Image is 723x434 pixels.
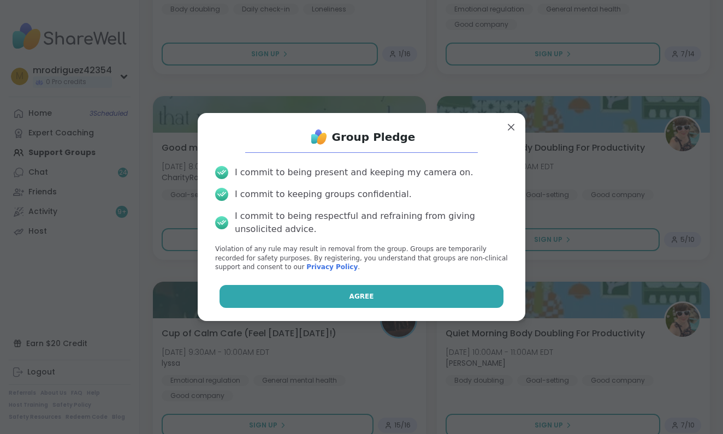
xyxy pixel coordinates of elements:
h1: Group Pledge [332,129,416,145]
img: ShareWell Logo [308,126,330,148]
span: Agree [349,292,374,301]
div: I commit to keeping groups confidential. [235,188,412,201]
a: Privacy Policy [306,263,358,271]
div: I commit to being present and keeping my camera on. [235,166,473,179]
p: Violation of any rule may result in removal from the group. Groups are temporarily recorded for s... [215,245,508,272]
div: I commit to being respectful and refraining from giving unsolicited advice. [235,210,508,236]
button: Agree [220,285,504,308]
